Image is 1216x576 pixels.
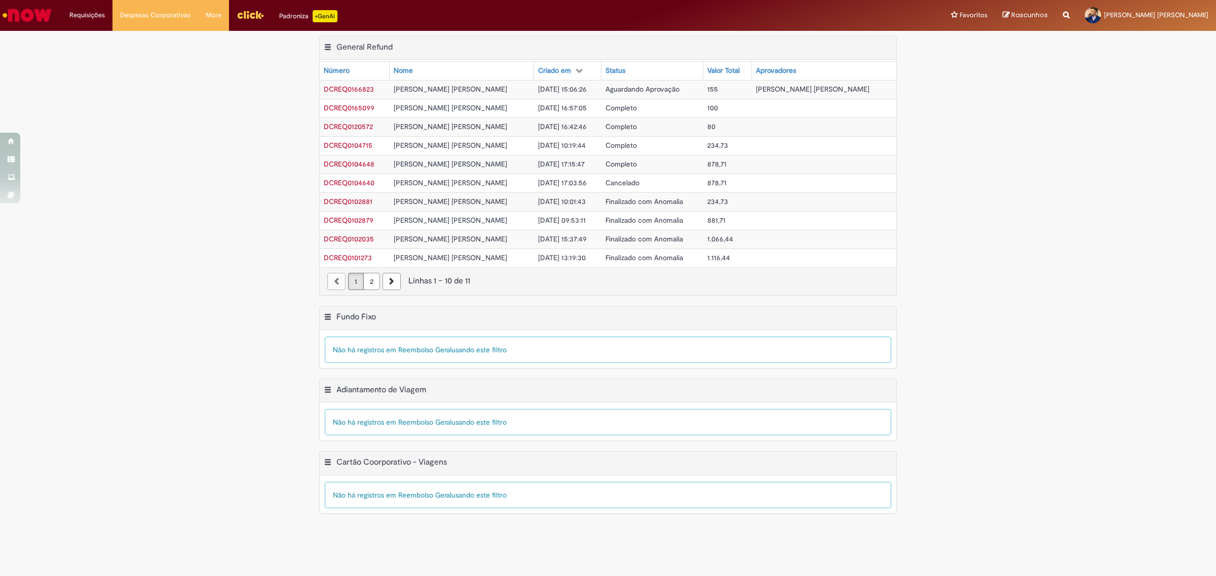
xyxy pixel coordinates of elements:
[394,66,413,76] div: Nome
[605,253,683,262] span: Finalizado com Anomalia
[538,103,587,112] span: [DATE] 16:57:05
[707,141,728,150] span: 234,73
[324,253,372,262] a: Abrir Registro: DCREQ0101273
[348,273,364,290] a: Página 1
[394,141,507,150] span: [PERSON_NAME] [PERSON_NAME]
[394,122,507,131] span: [PERSON_NAME] [PERSON_NAME]
[605,197,683,206] span: Finalizado com Anomalia
[324,159,374,169] a: Abrir Registro: DCREQ0104648
[451,490,507,500] span: usando este filtro
[707,178,727,187] span: 878,71
[363,273,380,290] a: Página 2
[707,66,740,76] div: Valor Total
[707,103,718,112] span: 100
[324,122,373,131] a: Abrir Registro: DCREQ0120572
[394,253,507,262] span: [PERSON_NAME] [PERSON_NAME]
[605,178,639,187] span: Cancelado
[605,216,683,225] span: Finalizado com Anomalia
[327,275,889,287] div: Linhas 1 − 10 de 11
[324,85,374,94] span: DCREQ0166823
[324,385,332,398] button: Adiantamento de Viagem Menu de contexto
[324,312,332,325] button: Fundo Fixo Menu de contexto
[324,141,372,150] a: Abrir Registro: DCREQ0104715
[336,42,393,52] h2: General Refund
[605,103,637,112] span: Completo
[756,66,796,76] div: Aprovadores
[324,103,374,112] a: Abrir Registro: DCREQ0165099
[394,103,507,112] span: [PERSON_NAME] [PERSON_NAME]
[324,178,374,187] a: Abrir Registro: DCREQ0104640
[313,10,337,22] p: +GenAi
[538,141,586,150] span: [DATE] 10:19:44
[120,10,191,20] span: Despesas Corporativas
[605,141,637,150] span: Completo
[336,312,376,322] h2: Fundo Fixo
[394,234,507,243] span: [PERSON_NAME] [PERSON_NAME]
[324,216,373,225] a: Abrir Registro: DCREQ0102879
[451,345,507,354] span: usando este filtro
[707,234,733,243] span: 1.066,44
[336,385,426,395] h2: Adiantamento de Viagem
[707,159,727,169] span: 878,71
[538,197,586,206] span: [DATE] 10:01:43
[538,234,587,243] span: [DATE] 15:37:49
[324,66,350,76] div: Número
[707,216,726,225] span: 881,71
[324,141,372,150] span: DCREQ0104715
[605,122,637,131] span: Completo
[336,457,447,467] h2: Cartão Coorporativo - Viagens
[279,10,337,22] div: Padroniza
[394,197,507,206] span: [PERSON_NAME] [PERSON_NAME]
[324,178,374,187] span: DCREQ0104640
[325,482,891,508] div: Não há registros em Reembolso Geral
[394,216,507,225] span: [PERSON_NAME] [PERSON_NAME]
[394,85,507,94] span: [PERSON_NAME] [PERSON_NAME]
[324,234,374,243] a: Abrir Registro: DCREQ0102035
[324,159,374,169] span: DCREQ0104648
[538,66,571,76] div: Criado em
[707,197,728,206] span: 234,73
[605,234,683,243] span: Finalizado com Anomalia
[538,253,586,262] span: [DATE] 13:19:30
[1104,11,1208,19] span: [PERSON_NAME] [PERSON_NAME]
[324,122,373,131] span: DCREQ0120572
[324,234,374,243] span: DCREQ0102035
[538,178,587,187] span: [DATE] 17:03:56
[1003,11,1048,20] a: Rascunhos
[605,159,637,169] span: Completo
[237,7,264,22] img: click_logo_yellow_360x200.png
[325,409,891,435] div: Não há registros em Reembolso Geral
[707,85,718,94] span: 155
[69,10,105,20] span: Requisições
[394,178,507,187] span: [PERSON_NAME] [PERSON_NAME]
[324,85,374,94] a: Abrir Registro: DCREQ0166823
[324,197,372,206] a: Abrir Registro: DCREQ0102881
[451,418,507,427] span: usando este filtro
[538,216,586,225] span: [DATE] 09:53:11
[206,10,221,20] span: More
[324,457,332,470] button: Cartão Coorporativo - Viagens Menu de contexto
[324,216,373,225] span: DCREQ0102879
[538,122,587,131] span: [DATE] 16:42:46
[605,66,625,76] div: Status
[324,253,372,262] span: DCREQ0101273
[960,10,987,20] span: Favoritos
[756,85,869,94] span: [PERSON_NAME] [PERSON_NAME]
[707,253,730,262] span: 1.116,44
[324,42,332,55] button: General Refund Menu de contexto
[320,267,896,295] nav: paginação
[383,273,401,290] a: Próxima página
[605,85,679,94] span: Aguardando Aprovação
[538,159,585,169] span: [DATE] 17:15:47
[325,337,891,363] div: Não há registros em Reembolso Geral
[394,159,507,169] span: [PERSON_NAME] [PERSON_NAME]
[324,103,374,112] span: DCREQ0165099
[1011,10,1048,20] span: Rascunhos
[538,85,587,94] span: [DATE] 15:06:26
[707,122,715,131] span: 80
[1,5,53,25] img: ServiceNow
[324,197,372,206] span: DCREQ0102881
